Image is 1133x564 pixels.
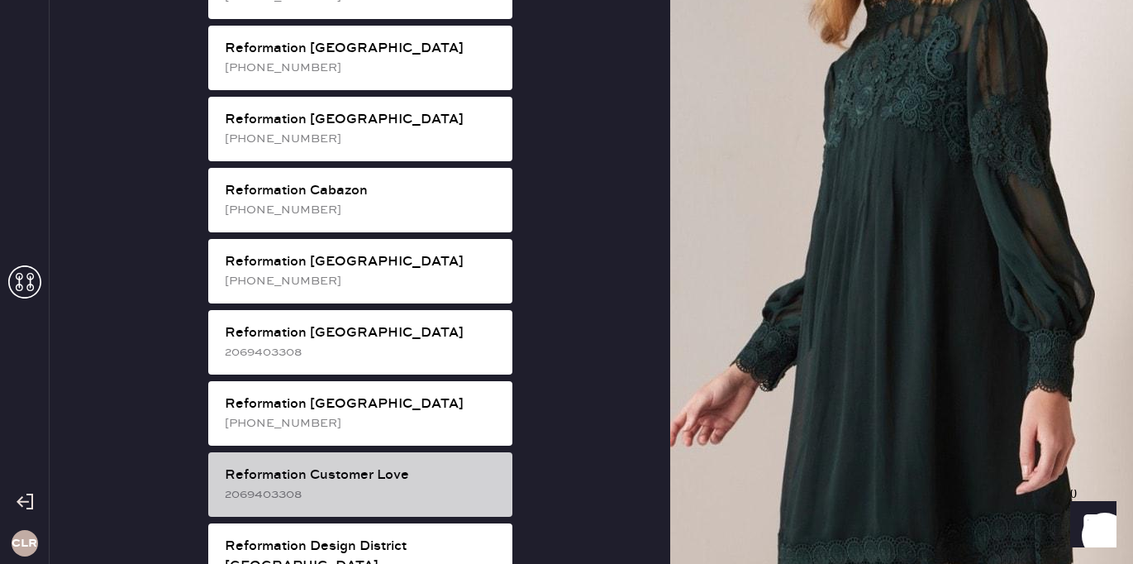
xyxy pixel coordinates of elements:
[12,538,37,549] h3: CLR
[225,181,499,201] div: Reformation Cabazon
[225,414,499,433] div: [PHONE_NUMBER]
[225,39,499,59] div: Reformation [GEOGRAPHIC_DATA]
[225,323,499,343] div: Reformation [GEOGRAPHIC_DATA]
[225,466,499,485] div: Reformation Customer Love
[225,485,499,504] div: 2069403308
[225,394,499,414] div: Reformation [GEOGRAPHIC_DATA]
[225,110,499,130] div: Reformation [GEOGRAPHIC_DATA]
[225,59,499,77] div: [PHONE_NUMBER]
[225,130,499,148] div: [PHONE_NUMBER]
[1054,490,1126,561] iframe: Front Chat
[225,343,499,361] div: 2069403308
[225,252,499,272] div: Reformation [GEOGRAPHIC_DATA]
[225,272,499,290] div: [PHONE_NUMBER]
[225,201,499,219] div: [PHONE_NUMBER]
